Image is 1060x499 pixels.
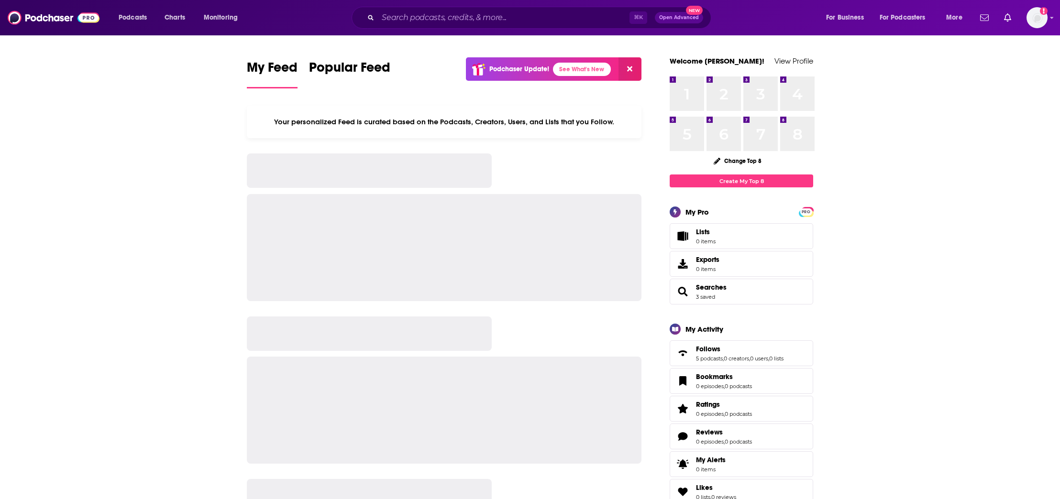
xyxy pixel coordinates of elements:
span: More [946,11,962,24]
div: Search podcasts, credits, & more... [361,7,720,29]
img: User Profile [1027,7,1048,28]
a: Lists [670,223,813,249]
a: See What's New [553,63,611,76]
a: Likes [673,485,692,499]
img: Podchaser - Follow, Share and Rate Podcasts [8,9,99,27]
a: Charts [158,10,191,25]
p: Podchaser Update! [489,65,549,73]
button: Change Top 8 [708,155,767,167]
a: Show notifications dropdown [976,10,993,26]
button: Open AdvancedNew [655,12,703,23]
a: 0 episodes [696,383,724,390]
a: Follows [696,345,784,353]
span: , [749,355,750,362]
span: My Alerts [696,456,726,464]
a: Reviews [696,428,752,436]
a: Searches [673,285,692,298]
span: Exports [696,255,719,264]
a: 0 users [750,355,768,362]
span: Popular Feed [309,59,390,81]
span: For Podcasters [880,11,926,24]
a: Bookmarks [696,372,752,381]
button: open menu [939,10,974,25]
a: 0 podcasts [725,411,752,417]
a: 3 saved [696,293,715,300]
button: open menu [112,10,159,25]
a: Ratings [673,402,692,415]
span: , [768,355,769,362]
div: Your personalized Feed is curated based on the Podcasts, Creators, Users, and Lists that you Follow. [247,106,641,138]
span: 0 items [696,266,719,272]
a: Ratings [696,400,752,409]
a: 0 episodes [696,438,724,445]
a: Reviews [673,430,692,443]
span: Exports [673,257,692,271]
a: 0 podcasts [725,438,752,445]
a: Follows [673,347,692,360]
button: Show profile menu [1027,7,1048,28]
span: PRO [800,208,812,216]
svg: Add a profile image [1040,7,1048,15]
button: open menu [873,10,939,25]
button: open menu [197,10,250,25]
a: Welcome [PERSON_NAME]! [670,56,764,65]
span: My Alerts [673,457,692,471]
span: Lists [696,228,710,236]
span: Follows [670,340,813,366]
span: , [723,355,724,362]
span: Lists [696,228,716,236]
span: Reviews [670,423,813,449]
span: Bookmarks [696,372,733,381]
span: Ratings [670,396,813,422]
a: Bookmarks [673,374,692,388]
a: My Feed [247,59,298,88]
span: Bookmarks [670,368,813,394]
span: Open Advanced [659,15,699,20]
span: Monitoring [204,11,238,24]
div: My Pro [685,207,709,217]
span: For Business [826,11,864,24]
a: Show notifications dropdown [1000,10,1015,26]
span: Searches [670,279,813,304]
div: My Activity [685,325,723,334]
span: 0 items [696,466,726,473]
span: 0 items [696,238,716,245]
a: 5 podcasts [696,355,723,362]
a: My Alerts [670,451,813,477]
span: Charts [165,11,185,24]
a: Searches [696,283,727,292]
a: 0 podcasts [725,383,752,390]
a: Likes [696,483,736,492]
button: open menu [819,10,876,25]
span: My Feed [247,59,298,81]
span: Logged in as TeszlerPR [1027,7,1048,28]
span: ⌘ K [629,11,647,24]
span: Ratings [696,400,720,409]
a: View Profile [774,56,813,65]
span: Reviews [696,428,723,436]
a: Create My Top 8 [670,174,813,187]
a: PRO [800,208,812,215]
span: New [686,6,703,15]
a: 0 episodes [696,411,724,417]
span: Podcasts [119,11,147,24]
span: Follows [696,345,720,353]
a: 0 lists [769,355,784,362]
span: Likes [696,483,713,492]
a: Exports [670,251,813,277]
span: Lists [673,229,692,243]
a: Popular Feed [309,59,390,88]
input: Search podcasts, credits, & more... [378,10,629,25]
a: 0 creators [724,355,749,362]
